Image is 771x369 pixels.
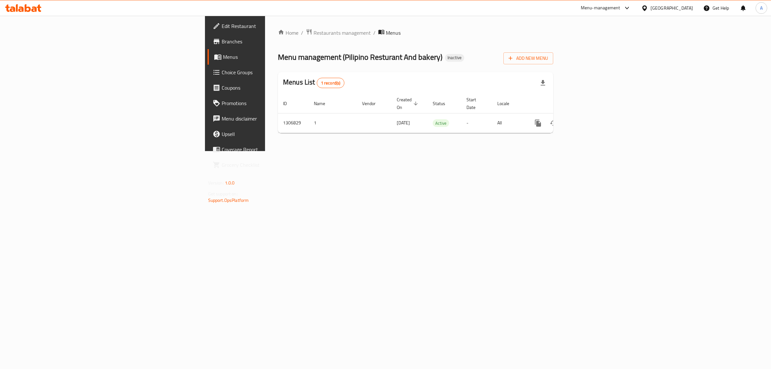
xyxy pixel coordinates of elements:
[546,115,561,131] button: Change Status
[222,22,329,30] span: Edit Restaurant
[306,29,371,37] a: Restaurants management
[222,38,329,45] span: Branches
[283,100,295,107] span: ID
[397,119,410,127] span: [DATE]
[208,126,334,142] a: Upsell
[530,115,546,131] button: more
[461,113,492,133] td: -
[208,65,334,80] a: Choice Groups
[535,75,551,91] div: Export file
[386,29,401,37] span: Menus
[278,29,553,37] nav: breadcrumb
[433,100,454,107] span: Status
[208,190,238,198] span: Get support on:
[222,115,329,122] span: Menu disclaimer
[651,4,693,12] div: [GEOGRAPHIC_DATA]
[317,78,345,88] div: Total records count
[760,4,763,12] span: A
[222,68,329,76] span: Choice Groups
[278,50,442,64] span: Menu management ( Pilipino Resturant And bakery )
[222,84,329,92] span: Coupons
[362,100,384,107] span: Vendor
[433,120,449,127] span: Active
[433,119,449,127] div: Active
[208,111,334,126] a: Menu disclaimer
[208,18,334,34] a: Edit Restaurant
[208,49,334,65] a: Menus
[314,29,371,37] span: Restaurants management
[223,53,329,61] span: Menus
[581,4,620,12] div: Menu-management
[445,55,464,60] span: Inactive
[208,95,334,111] a: Promotions
[503,52,553,64] button: Add New Menu
[208,34,334,49] a: Branches
[222,161,329,169] span: Grocery Checklist
[225,179,235,187] span: 1.0.0
[373,29,376,37] li: /
[208,179,224,187] span: Version:
[314,100,333,107] span: Name
[317,80,344,86] span: 1 record(s)
[278,94,597,133] table: enhanced table
[208,157,334,173] a: Grocery Checklist
[222,146,329,153] span: Coverage Report
[445,54,464,62] div: Inactive
[509,54,548,62] span: Add New Menu
[208,142,334,157] a: Coverage Report
[466,96,484,111] span: Start Date
[497,100,518,107] span: Locale
[222,99,329,107] span: Promotions
[397,96,420,111] span: Created On
[208,196,249,204] a: Support.OpsPlatform
[492,113,525,133] td: All
[208,80,334,95] a: Coupons
[222,130,329,138] span: Upsell
[283,77,344,88] h2: Menus List
[525,94,597,113] th: Actions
